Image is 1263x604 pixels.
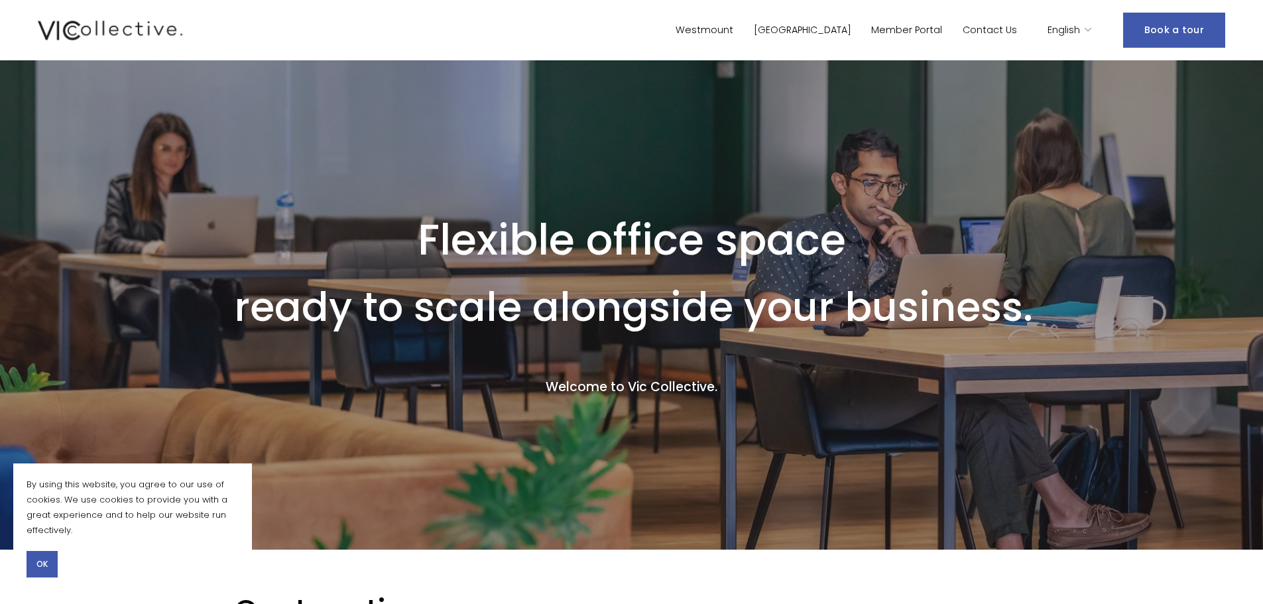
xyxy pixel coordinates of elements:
h1: ready to scale alongside your business. [234,287,1033,327]
a: [GEOGRAPHIC_DATA] [754,21,851,40]
img: Vic Collective [38,18,182,43]
a: Contact Us [963,21,1017,40]
h4: Welcome to Vic Collective. [234,379,1030,396]
span: OK [36,558,48,570]
a: Westmount [676,21,733,40]
h1: Flexible office space [234,214,1030,267]
span: English [1048,22,1080,39]
button: OK [27,551,58,577]
a: Member Portal [871,21,942,40]
p: By using this website, you agree to our use of cookies. We use cookies to provide you with a grea... [27,477,239,538]
div: language picker [1048,21,1093,40]
a: Book a tour [1123,13,1225,48]
section: Cookie banner [13,463,252,591]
